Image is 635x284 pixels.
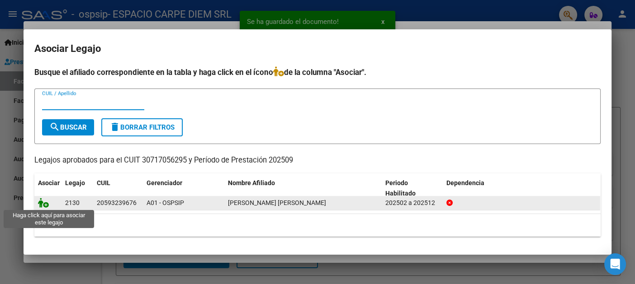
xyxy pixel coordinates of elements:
span: 2130 [65,199,80,206]
div: 1 registros [34,214,601,237]
span: Legajo [65,179,85,186]
h2: Asociar Legajo [34,40,601,57]
button: Borrar Filtros [101,118,183,136]
span: Gerenciador [147,179,182,186]
datatable-header-cell: Asociar [34,173,62,203]
datatable-header-cell: CUIL [93,173,143,203]
div: 202502 a 202512 [385,198,439,208]
h4: Busque el afiliado correspondiente en la tabla y haga click en el ícono de la columna "Asociar". [34,66,601,78]
datatable-header-cell: Dependencia [443,173,600,203]
div: Open Intercom Messenger [604,253,626,275]
datatable-header-cell: Legajo [62,173,93,203]
mat-icon: delete [109,121,120,132]
span: A01 - OSPSIP [147,199,184,206]
button: Buscar [42,119,94,135]
span: Nombre Afiliado [228,179,275,186]
p: Legajos aprobados para el CUIT 30717056295 y Período de Prestación 202509 [34,155,601,166]
span: Periodo Habilitado [385,179,416,197]
span: Dependencia [446,179,484,186]
span: Borrar Filtros [109,123,175,131]
datatable-header-cell: Nombre Afiliado [224,173,382,203]
mat-icon: search [49,121,60,132]
div: 20593239676 [97,198,137,208]
span: Asociar [38,179,60,186]
span: GOMEZ KALKE LORENZO VALENTINO [228,199,326,206]
span: Buscar [49,123,87,131]
datatable-header-cell: Periodo Habilitado [382,173,443,203]
datatable-header-cell: Gerenciador [143,173,224,203]
span: CUIL [97,179,110,186]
